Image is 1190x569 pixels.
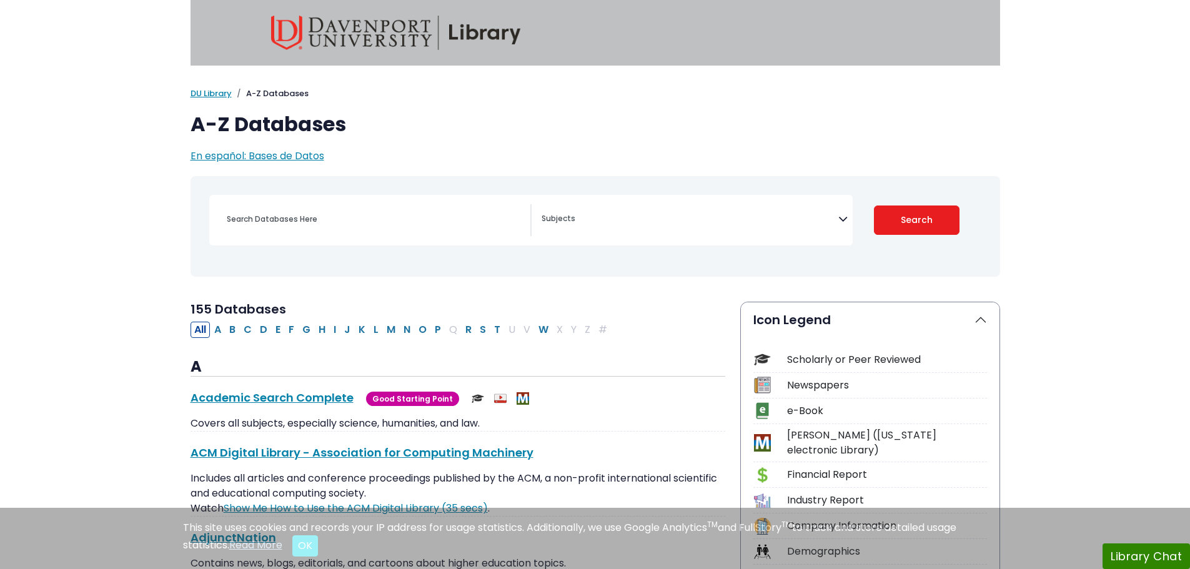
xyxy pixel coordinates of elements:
[340,322,354,338] button: Filter Results J
[191,300,286,318] span: 155 Databases
[191,471,725,516] p: Includes all articles and conference proceedings published by the ACM, a non-profit international...
[226,322,239,338] button: Filter Results B
[285,322,298,338] button: Filter Results F
[535,322,552,338] button: Filter Results W
[191,322,612,336] div: Alpha-list to filter by first letter of database name
[224,501,488,515] a: Link opens in new window
[754,434,771,451] img: Icon MeL (Michigan electronic Library)
[517,392,529,405] img: MeL (Michigan electronic Library)
[315,322,329,338] button: Filter Results H
[191,87,1000,100] nav: breadcrumb
[191,176,1000,277] nav: Search filters
[787,378,987,393] div: Newspapers
[415,322,430,338] button: Filter Results O
[476,322,490,338] button: Filter Results S
[191,87,232,99] a: DU Library
[707,519,718,530] sup: TM
[191,416,725,431] p: Covers all subjects, especially science, humanities, and law.
[183,520,1008,557] div: This site uses cookies and records your IP address for usage statistics. Additionally, we use Goo...
[366,392,459,406] span: Good Starting Point
[383,322,399,338] button: Filter Results M
[191,149,324,163] a: En español: Bases de Datos
[787,352,987,367] div: Scholarly or Peer Reviewed
[191,322,210,338] button: All
[741,302,999,337] button: Icon Legend
[229,538,282,552] a: Read More
[542,215,838,225] textarea: Search
[240,322,255,338] button: Filter Results C
[219,210,530,228] input: Search database by title or keyword
[299,322,314,338] button: Filter Results G
[211,322,225,338] button: Filter Results A
[1103,543,1190,569] button: Library Chat
[787,403,987,418] div: e-Book
[472,392,484,405] img: Scholarly or Peer Reviewed
[292,535,318,557] button: Close
[781,519,792,530] sup: TM
[787,428,987,458] div: [PERSON_NAME] ([US_STATE] electronic Library)
[191,445,533,460] a: ACM Digital Library - Association for Computing Machinery
[191,358,725,377] h3: A
[787,467,987,482] div: Financial Report
[431,322,445,338] button: Filter Results P
[370,322,382,338] button: Filter Results L
[462,322,475,338] button: Filter Results R
[754,377,771,393] img: Icon Newspapers
[787,493,987,508] div: Industry Report
[874,205,959,235] button: Submit for Search Results
[191,112,1000,136] h1: A-Z Databases
[355,322,369,338] button: Filter Results K
[191,390,354,405] a: Academic Search Complete
[271,16,521,50] img: Davenport University Library
[400,322,414,338] button: Filter Results N
[272,322,284,338] button: Filter Results E
[330,322,340,338] button: Filter Results I
[494,392,507,405] img: Audio & Video
[490,322,504,338] button: Filter Results T
[256,322,271,338] button: Filter Results D
[754,351,771,368] img: Icon Scholarly or Peer Reviewed
[754,467,771,483] img: Icon Financial Report
[754,492,771,509] img: Icon Industry Report
[232,87,309,100] li: A-Z Databases
[754,402,771,419] img: Icon e-Book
